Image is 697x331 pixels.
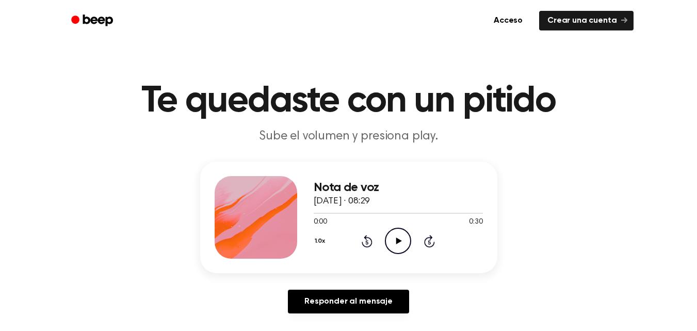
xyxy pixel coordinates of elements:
font: [DATE] · 08:29 [314,197,370,206]
font: Acceso [494,17,523,25]
a: Responder al mensaje [288,290,409,313]
a: Bip [64,11,122,31]
button: 1.0x [314,232,329,250]
font: Sube el volumen y presiona play. [259,130,438,143]
font: 0:00 [314,218,327,226]
font: Responder al mensaje [304,297,393,306]
a: Acceso [483,9,533,33]
font: 0:30 [469,218,482,226]
a: Crear una cuenta [539,11,633,30]
font: 1.0x [315,238,325,244]
font: Te quedaste con un pitido [141,83,556,120]
font: Nota de voz [314,181,379,194]
font: Crear una cuenta [547,17,617,25]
